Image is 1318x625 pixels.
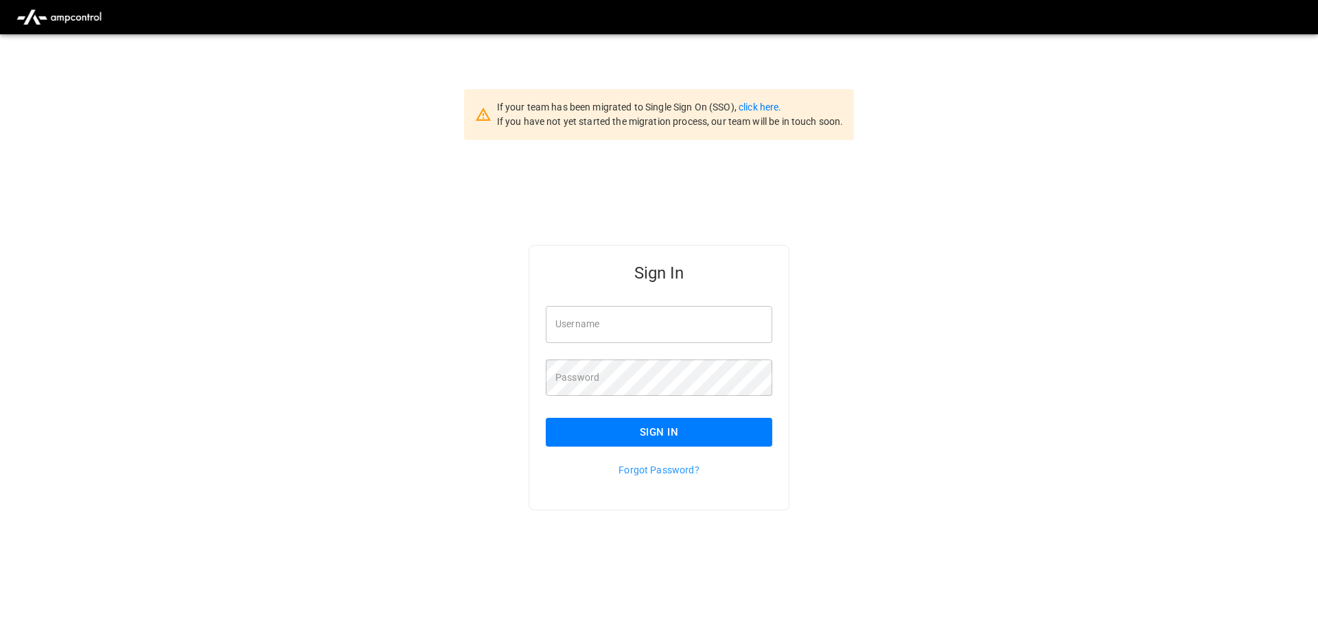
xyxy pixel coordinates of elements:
[546,262,772,284] h5: Sign In
[739,102,781,113] a: click here.
[497,116,844,127] span: If you have not yet started the migration process, our team will be in touch soon.
[546,418,772,447] button: Sign In
[546,463,772,477] p: Forgot Password?
[11,4,107,30] img: ampcontrol.io logo
[497,102,739,113] span: If your team has been migrated to Single Sign On (SSO),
